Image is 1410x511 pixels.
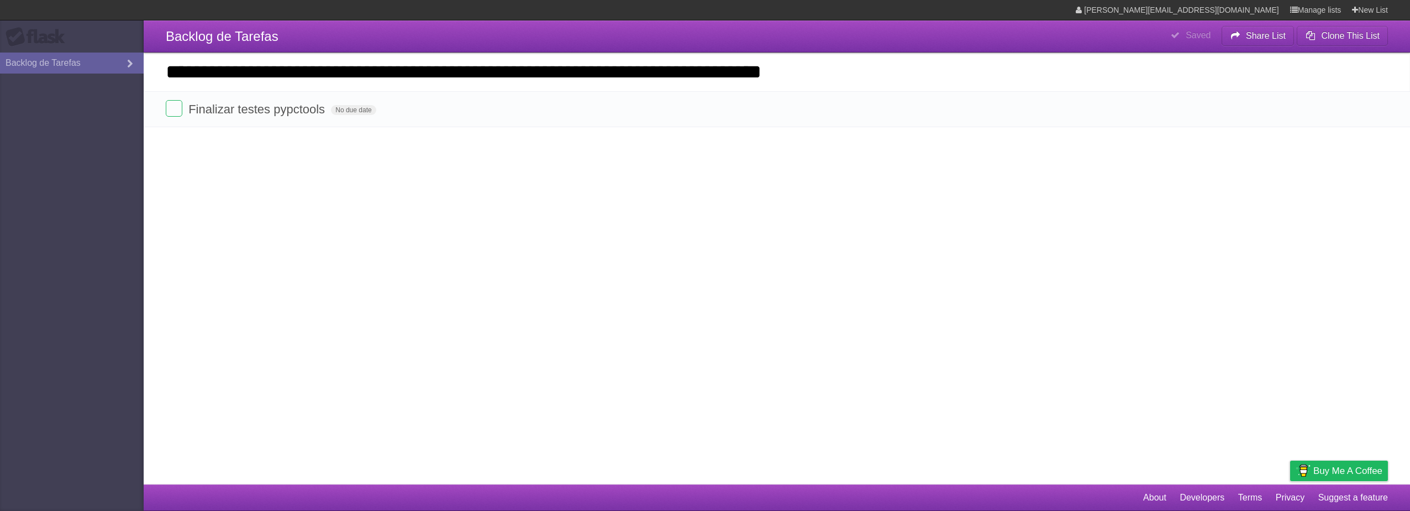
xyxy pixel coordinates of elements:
[1143,487,1166,508] a: About
[331,105,376,115] span: No due date
[166,100,182,117] label: Done
[1321,31,1380,40] b: Clone This List
[1296,461,1311,480] img: Buy me a coffee
[1290,461,1388,481] a: Buy me a coffee
[166,29,278,44] span: Backlog de Tarefas
[6,27,72,47] div: Flask
[1238,487,1262,508] a: Terms
[1318,487,1388,508] a: Suggest a feature
[1276,487,1304,508] a: Privacy
[1246,31,1286,40] b: Share List
[1186,30,1211,40] b: Saved
[1180,487,1224,508] a: Developers
[1222,26,1295,46] button: Share List
[1313,461,1382,481] span: Buy me a coffee
[1297,26,1388,46] button: Clone This List
[188,102,328,116] span: Finalizar testes pypctools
